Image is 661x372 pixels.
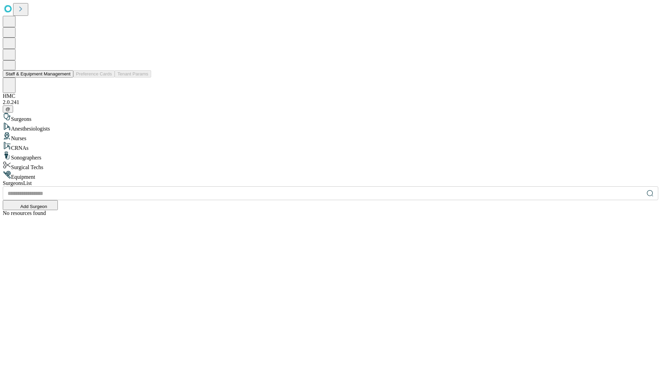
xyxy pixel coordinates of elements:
[3,105,13,113] button: @
[3,122,658,132] div: Anesthesiologists
[3,93,658,99] div: HMC
[6,106,10,112] span: @
[3,113,658,122] div: Surgeons
[3,99,658,105] div: 2.0.241
[3,200,58,210] button: Add Surgeon
[3,151,658,161] div: Sonographers
[3,210,658,216] div: No resources found
[3,70,73,77] button: Staff & Equipment Management
[20,204,47,209] span: Add Surgeon
[73,70,115,77] button: Preference Cards
[3,132,658,142] div: Nurses
[3,170,658,180] div: Equipment
[115,70,151,77] button: Tenant Params
[3,142,658,151] div: CRNAs
[3,161,658,170] div: Surgical Techs
[3,180,658,186] div: Surgeons List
